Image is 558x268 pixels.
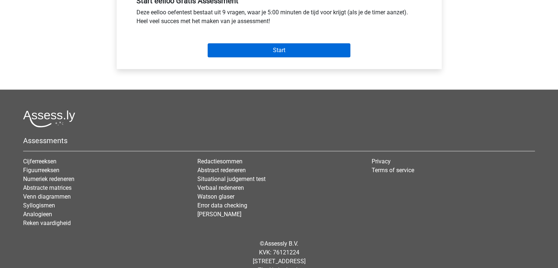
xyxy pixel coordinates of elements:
img: Assessly logo [23,110,75,127]
a: [PERSON_NAME] [197,211,241,218]
a: Reken vaardigheid [23,220,71,227]
a: Abstracte matrices [23,184,72,191]
div: Deze eelloo oefentest bestaat uit 9 vragen, waar je 5:00 minuten de tijd voor krijgt (als je de t... [131,8,427,29]
a: Terms of service [372,167,414,174]
a: Situational judgement test [197,175,266,182]
a: Assessly B.V. [265,240,298,247]
a: Privacy [372,158,391,165]
a: Cijferreeksen [23,158,56,165]
a: Numeriek redeneren [23,175,74,182]
h5: Assessments [23,136,535,145]
a: Syllogismen [23,202,55,209]
a: Venn diagrammen [23,193,71,200]
input: Start [208,43,350,57]
a: Verbaal redeneren [197,184,244,191]
a: Figuurreeksen [23,167,59,174]
a: Abstract redeneren [197,167,246,174]
a: Error data checking [197,202,247,209]
a: Watson glaser [197,193,234,200]
a: Redactiesommen [197,158,242,165]
a: Analogieen [23,211,52,218]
